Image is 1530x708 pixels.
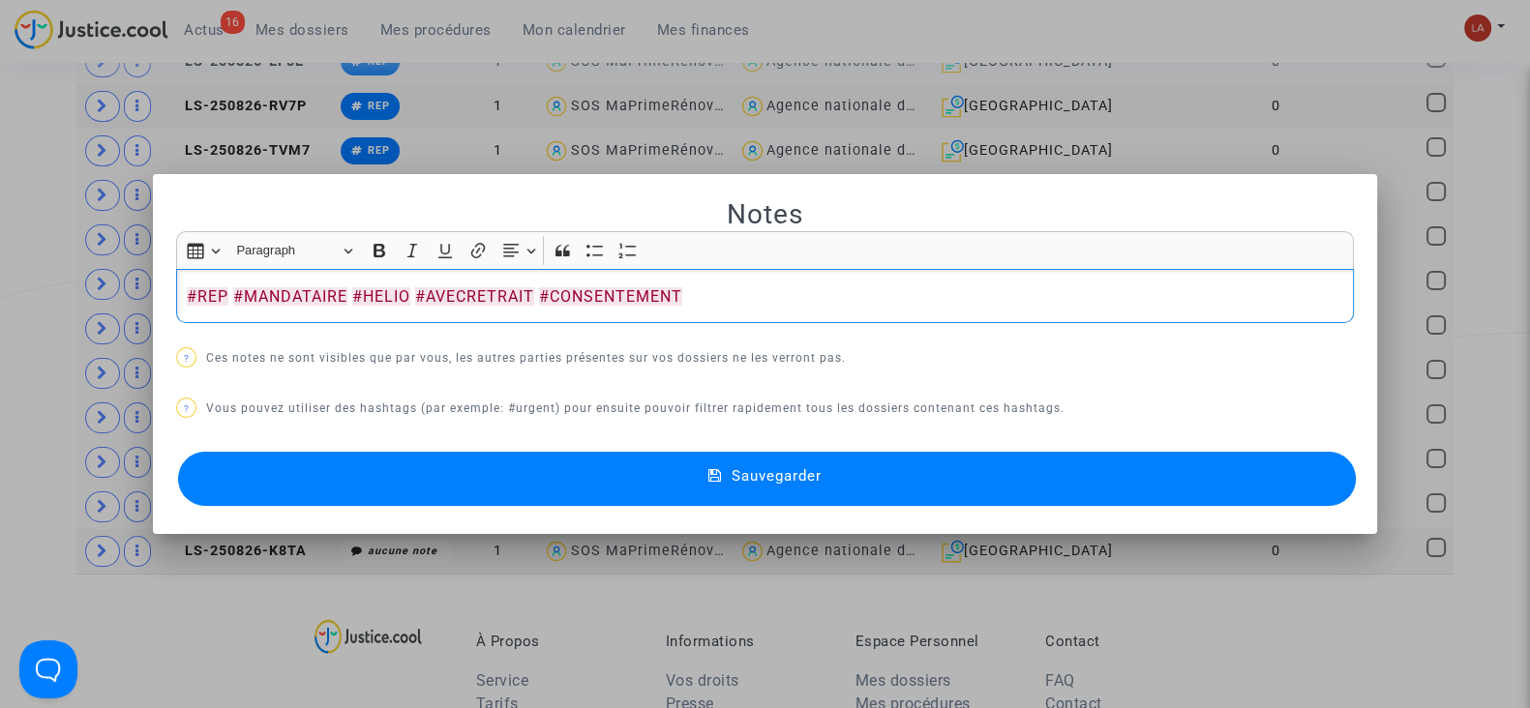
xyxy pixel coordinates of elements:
span: #AVECRETRAIT [415,287,534,306]
span: #CONSENTEMENT [539,287,682,306]
span: #REP [187,287,228,306]
p: Vous pouvez utiliser des hashtags (par exemple: #urgent) pour ensuite pouvoir filtrer rapidement ... [176,397,1354,421]
span: #MANDATAIRE [233,287,347,306]
span: Paragraph [236,239,337,262]
p: Ces notes ne sont visibles que par vous, les autres parties présentes sur vos dossiers ne les ver... [176,346,1354,370]
div: Rich Text Editor, main [176,269,1354,323]
button: Paragraph [228,236,362,266]
iframe: Help Scout Beacon - Open [19,640,77,698]
span: Sauvegarder [732,467,822,485]
span: #HELIO [352,287,410,306]
button: Sauvegarder [178,452,1356,506]
span: ? [184,403,190,414]
span: ? [184,353,190,364]
h2: Notes [176,197,1354,231]
div: Editor toolbar [176,231,1354,269]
